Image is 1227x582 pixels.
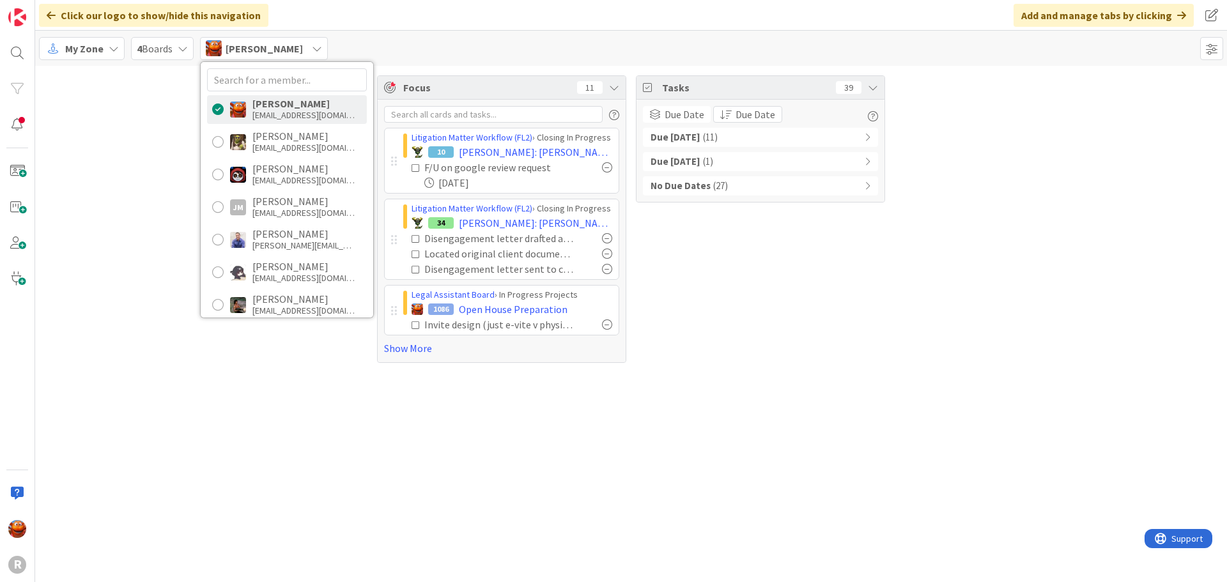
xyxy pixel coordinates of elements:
a: Show More [384,341,619,356]
div: [PERSON_NAME] [252,261,355,272]
span: Support [27,2,58,17]
img: KA [8,520,26,538]
div: [PERSON_NAME] [252,130,355,142]
div: [PERSON_NAME] [252,163,355,174]
a: Legal Assistant Board [412,289,495,300]
div: 10 [428,146,454,158]
img: JG [230,232,246,248]
img: JS [230,167,246,183]
img: NC [412,146,423,158]
span: Open House Preparation [459,302,567,317]
div: Add and manage tabs by clicking [1014,4,1194,27]
img: DG [230,134,246,150]
div: 34 [428,217,454,229]
span: ( 27 ) [713,179,728,194]
a: Litigation Matter Workflow (FL2) [412,132,532,143]
div: [EMAIL_ADDRESS][DOMAIN_NAME] [252,305,355,316]
div: F/U on google review request [424,160,573,175]
img: NC [412,217,423,229]
div: [EMAIL_ADDRESS][DOMAIN_NAME] [252,174,355,186]
span: Due Date [736,107,775,122]
div: [EMAIL_ADDRESS][DOMAIN_NAME] [252,207,355,218]
img: KA [230,102,246,118]
span: Due Date [665,107,704,122]
div: [PERSON_NAME] [252,98,355,109]
div: R [8,556,26,574]
img: KA [206,40,222,56]
div: Located original client documents if necessary & coordinated delivery with client [424,246,574,261]
span: Boards [137,41,173,56]
div: Disengagement letter sent to client & PDF saved in client file [424,261,574,277]
span: [PERSON_NAME]: [PERSON_NAME] [PERSON_NAME] [459,215,612,231]
div: Click our logo to show/hide this navigation [39,4,268,27]
div: [DATE] [424,175,612,190]
span: ( 1 ) [703,155,713,169]
span: ( 11 ) [703,130,718,145]
div: 1086 [428,303,454,315]
img: MW [230,297,246,313]
button: Due Date [713,106,782,123]
div: 39 [836,81,861,94]
div: [PERSON_NAME] [252,228,355,240]
div: JM [230,199,246,215]
span: [PERSON_NAME] [226,41,303,56]
div: [EMAIL_ADDRESS][DOMAIN_NAME] [252,109,355,121]
div: [PERSON_NAME][EMAIL_ADDRESS][DOMAIN_NAME] [252,240,355,251]
img: Visit kanbanzone.com [8,8,26,26]
img: KN [230,264,246,280]
div: [PERSON_NAME] [252,293,355,305]
b: 4 [137,42,142,55]
b: Due [DATE] [651,130,700,145]
div: 11 [577,81,603,94]
div: › Closing In Progress [412,202,612,215]
span: Tasks [662,80,830,95]
input: Search all cards and tasks... [384,106,603,123]
div: Disengagement letter drafted and sent for review [424,231,574,246]
div: [PERSON_NAME] [252,195,355,207]
span: [PERSON_NAME]: [PERSON_NAME] [PERSON_NAME] [459,144,612,160]
span: Focus [403,80,567,95]
div: [EMAIL_ADDRESS][DOMAIN_NAME] [252,272,355,284]
div: › Closing In Progress [412,131,612,144]
div: [EMAIL_ADDRESS][DOMAIN_NAME] [252,142,355,153]
div: Invite design (just e-vite v physical invites) [424,317,574,332]
b: No Due Dates [651,179,711,194]
span: My Zone [65,41,104,56]
a: Litigation Matter Workflow (FL2) [412,203,532,214]
input: Search for a member... [207,68,367,91]
img: KA [412,303,423,315]
b: Due [DATE] [651,155,700,169]
div: › In Progress Projects [412,288,612,302]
